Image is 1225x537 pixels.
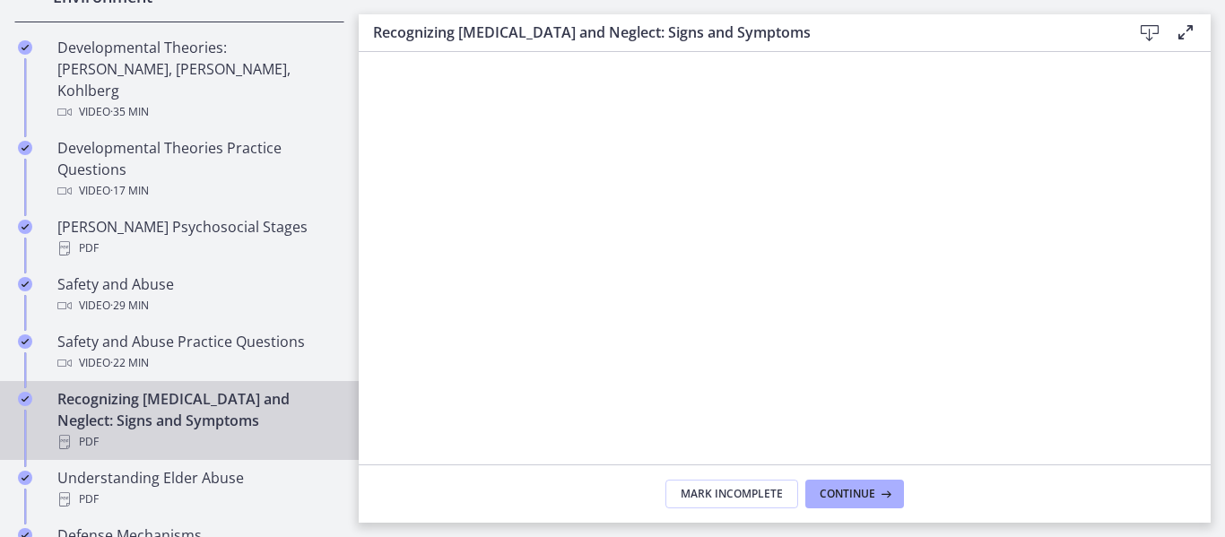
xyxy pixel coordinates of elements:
span: Mark Incomplete [681,487,783,501]
i: Completed [18,334,32,349]
span: · 29 min [110,295,149,316]
div: Video [57,101,337,123]
div: Safety and Abuse Practice Questions [57,331,337,374]
span: · 22 min [110,352,149,374]
div: PDF [57,489,337,510]
div: PDF [57,238,337,259]
button: Mark Incomplete [665,480,798,508]
span: Continue [820,487,875,501]
i: Completed [18,277,32,291]
h3: Recognizing [MEDICAL_DATA] and Neglect: Signs and Symptoms [373,22,1103,43]
div: PDF [57,431,337,453]
div: Developmental Theories Practice Questions [57,137,337,202]
div: Video [57,180,337,202]
i: Completed [18,220,32,234]
div: Safety and Abuse [57,273,337,316]
div: Recognizing [MEDICAL_DATA] and Neglect: Signs and Symptoms [57,388,337,453]
i: Completed [18,392,32,406]
div: [PERSON_NAME] Psychosocial Stages [57,216,337,259]
span: · 35 min [110,101,149,123]
i: Completed [18,471,32,485]
div: Video [57,295,337,316]
i: Completed [18,40,32,55]
div: Developmental Theories: [PERSON_NAME], [PERSON_NAME], Kohlberg [57,37,337,123]
span: · 17 min [110,180,149,202]
button: Continue [805,480,904,508]
div: Understanding Elder Abuse [57,467,337,510]
div: Video [57,352,337,374]
i: Completed [18,141,32,155]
